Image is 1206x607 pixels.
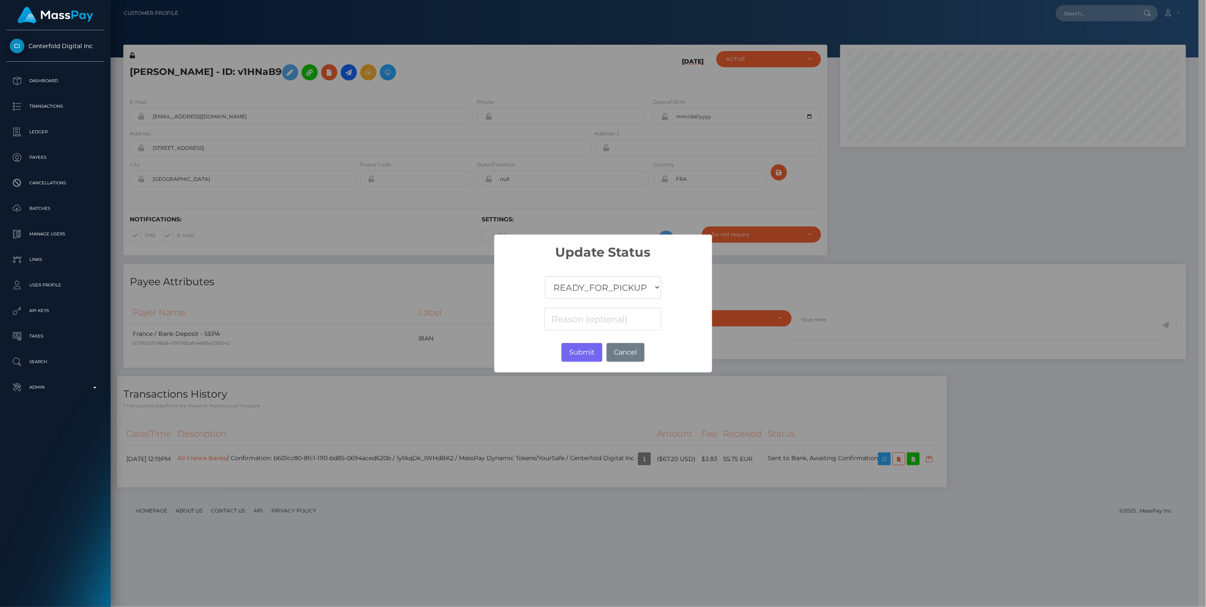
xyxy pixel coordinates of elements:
[10,177,101,189] p: Cancellations
[10,202,101,215] p: Batches
[10,304,101,317] p: API Keys
[10,74,101,87] p: Dashboard
[10,39,24,53] img: Centerfold Digital Inc
[10,100,101,113] p: Transactions
[10,279,101,292] p: User Profile
[17,7,93,23] img: MassPay Logo
[494,235,712,260] h2: Update Status
[545,308,661,330] input: Reason (optional)
[607,343,644,362] button: Cancel
[10,253,101,266] p: Links
[10,151,101,164] p: Payees
[10,330,101,343] p: Taxes
[562,343,602,362] button: Submit
[6,42,104,50] span: Centerfold Digital Inc
[10,381,101,394] p: Admin
[10,126,101,138] p: Ledger
[10,228,101,241] p: Manage Users
[10,355,101,368] p: Search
